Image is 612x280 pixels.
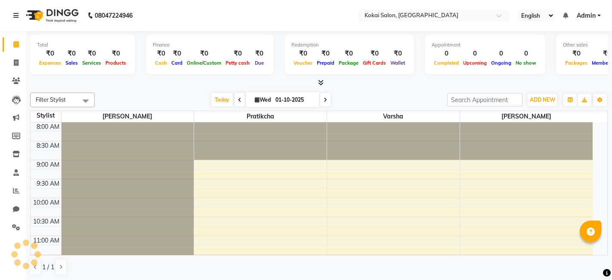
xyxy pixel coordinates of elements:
[461,49,489,59] div: 0
[103,60,128,66] span: Products
[37,60,63,66] span: Expenses
[31,198,61,207] div: 10:00 AM
[361,60,388,66] span: Gift Cards
[42,263,54,272] span: 1 / 1
[291,60,315,66] span: Voucher
[37,49,63,59] div: ₹0
[337,60,361,66] span: Package
[169,49,185,59] div: ₹0
[31,255,61,264] div: 11:30 AM
[194,111,327,122] span: Pratikcha
[273,93,316,106] input: 2025-10-01
[36,96,66,103] span: Filter Stylist
[95,3,133,28] b: 08047224946
[223,49,252,59] div: ₹0
[35,141,61,150] div: 8:30 AM
[432,41,538,49] div: Appointment
[31,217,61,226] div: 10:30 AM
[63,49,80,59] div: ₹0
[169,60,185,66] span: Card
[388,60,407,66] span: Wallet
[489,60,513,66] span: Ongoing
[37,41,128,49] div: Total
[63,60,80,66] span: Sales
[211,93,233,106] span: Today
[291,41,407,49] div: Redemption
[153,60,169,66] span: Cash
[447,93,522,106] input: Search Appointment
[185,49,223,59] div: ₹0
[253,60,266,66] span: Due
[577,11,596,20] span: Admin
[361,49,388,59] div: ₹0
[327,111,460,122] span: Varsha
[460,111,593,122] span: [PERSON_NAME]
[563,60,590,66] span: Packages
[337,49,361,59] div: ₹0
[530,96,555,103] span: ADD NEW
[22,3,81,28] img: logo
[291,49,315,59] div: ₹0
[103,49,128,59] div: ₹0
[153,41,267,49] div: Finance
[35,160,61,169] div: 9:00 AM
[563,49,590,59] div: ₹0
[80,60,103,66] span: Services
[35,179,61,188] div: 9:30 AM
[489,49,513,59] div: 0
[252,49,267,59] div: ₹0
[80,49,103,59] div: ₹0
[513,49,538,59] div: 0
[432,49,461,59] div: 0
[315,49,337,59] div: ₹0
[432,60,461,66] span: Completed
[153,49,169,59] div: ₹0
[388,49,407,59] div: ₹0
[253,96,273,103] span: Wed
[513,60,538,66] span: No show
[31,111,61,120] div: Stylist
[528,94,557,106] button: ADD NEW
[62,111,194,122] span: [PERSON_NAME]
[461,60,489,66] span: Upcoming
[315,60,337,66] span: Prepaid
[35,122,61,131] div: 8:00 AM
[223,60,252,66] span: Petty cash
[185,60,223,66] span: Online/Custom
[31,236,61,245] div: 11:00 AM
